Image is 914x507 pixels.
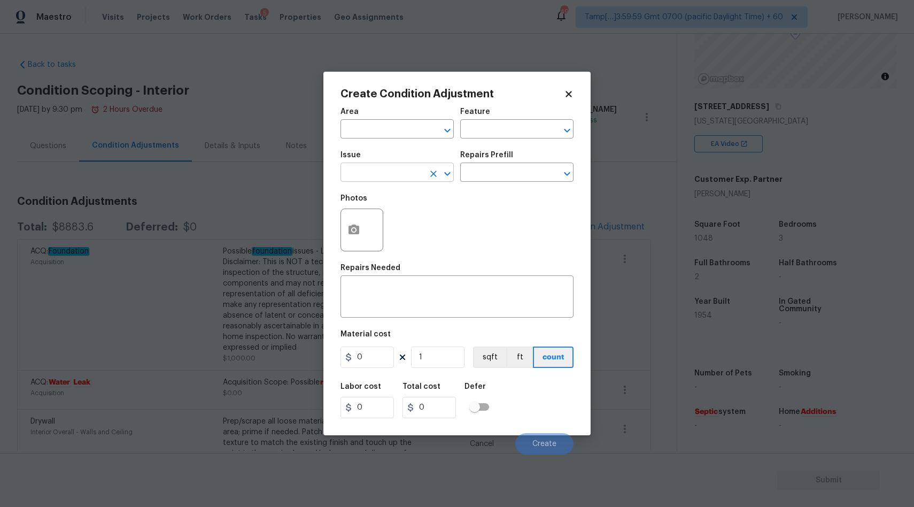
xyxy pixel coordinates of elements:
h5: Material cost [340,331,391,338]
h5: Photos [340,195,367,202]
button: Cancel [453,433,511,455]
button: ft [506,347,533,368]
h5: Repairs Needed [340,264,400,272]
button: Open [560,166,575,181]
h5: Total cost [402,383,440,390]
h5: Feature [460,108,490,116]
h5: Area [340,108,359,116]
button: Open [440,123,455,138]
button: sqft [473,347,506,368]
button: Open [440,166,455,181]
span: Cancel [470,440,494,448]
h5: Labor cost [340,383,381,390]
h5: Defer [464,383,486,390]
h2: Create Condition Adjustment [340,89,564,99]
button: count [533,347,574,368]
button: Clear [426,166,441,181]
h5: Issue [340,151,361,159]
span: Create [532,440,556,448]
button: Open [560,123,575,138]
h5: Repairs Prefill [460,151,513,159]
button: Create [515,433,574,455]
